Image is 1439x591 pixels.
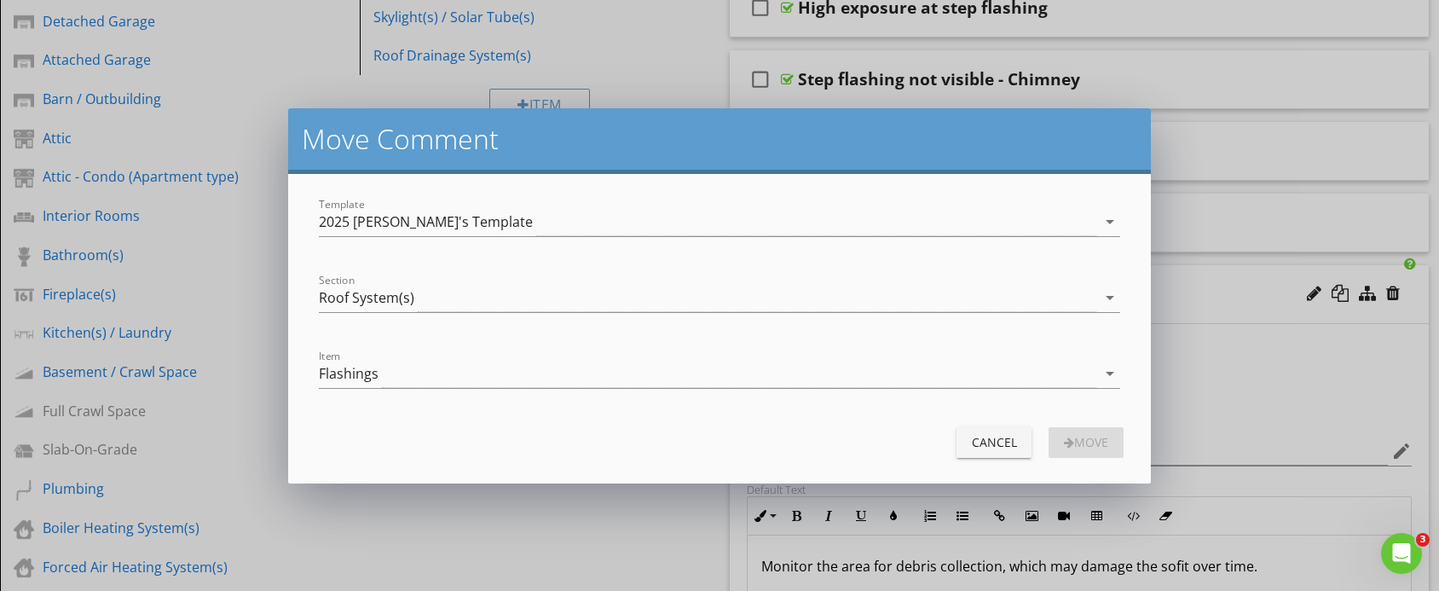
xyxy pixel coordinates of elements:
i: arrow_drop_down [1100,211,1120,232]
i: arrow_drop_down [1100,287,1120,308]
div: Flashings [319,366,379,381]
span: 3 [1416,533,1430,547]
div: 2025 [PERSON_NAME]'s Template [319,214,533,229]
iframe: Intercom live chat [1381,533,1422,574]
div: Cancel [970,433,1018,451]
button: Cancel [956,427,1032,458]
h2: Move Comment [302,122,1138,156]
i: arrow_drop_down [1100,363,1120,384]
div: Roof System(s) [319,290,414,305]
